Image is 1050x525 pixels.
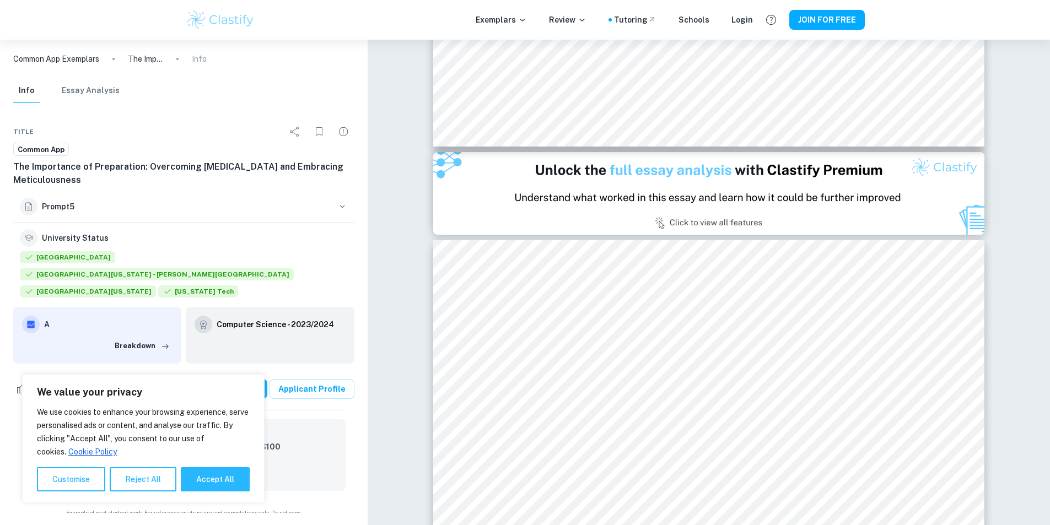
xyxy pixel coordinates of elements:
[789,10,865,30] button: JOIN FOR FREE
[158,285,238,297] span: [US_STATE] Tech
[13,380,46,398] div: Like
[158,285,238,300] div: Accepted: Virginia Polytechnic Institute and State University
[13,127,34,137] span: Title
[37,467,105,491] button: Customise
[37,386,250,399] p: We value your privacy
[13,160,354,187] h6: The Importance of Preparation: Overcoming [MEDICAL_DATA] and Embracing Meticulousness
[433,152,984,235] img: Ad
[308,121,330,143] div: Bookmark
[14,144,68,155] span: Common App
[13,53,99,65] a: Common App Exemplars
[20,268,294,283] div: Accepted: University of Michigan - Ann Arbor
[549,14,586,26] p: Review
[731,14,753,26] a: Login
[20,251,115,266] div: Accepted: Stanford University
[762,10,780,29] button: Help and Feedback
[20,251,115,263] span: [GEOGRAPHIC_DATA]
[217,316,334,333] a: Computer Science - 2023/2024
[42,232,109,244] h6: University Status
[13,191,354,222] button: Prompt5
[37,405,250,458] p: We use cookies to enhance your browsing experience, serve personalised ads or content, and analys...
[42,201,332,213] h6: Prompt 5
[270,379,354,399] a: Applicant Profile
[13,508,354,517] span: Example of past student work. For reference on structure and expectations only. Do not copy.
[128,53,163,65] p: The Importance of Preparation: Overcoming [MEDICAL_DATA] and Embracing Meticulousness
[217,318,334,331] h6: Computer Science - 2023/2024
[186,9,256,31] img: Clastify logo
[20,268,294,280] span: [GEOGRAPHIC_DATA][US_STATE] - [PERSON_NAME][GEOGRAPHIC_DATA]
[13,143,69,156] a: Common App
[44,318,173,331] h6: A
[284,121,306,143] div: Share
[68,447,117,457] a: Cookie Policy
[476,14,527,26] p: Exemplars
[614,14,656,26] a: Tutoring
[112,338,173,354] button: Breakdown
[13,79,40,103] button: Info
[62,79,120,103] button: Essay Analysis
[181,467,250,491] button: Accept All
[332,121,354,143] div: Report issue
[20,285,156,300] div: Accepted: University of Virginia
[20,285,156,297] span: [GEOGRAPHIC_DATA][US_STATE]
[110,467,176,491] button: Reject All
[679,14,709,26] a: Schools
[22,374,265,503] div: We value your privacy
[192,53,207,65] p: Info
